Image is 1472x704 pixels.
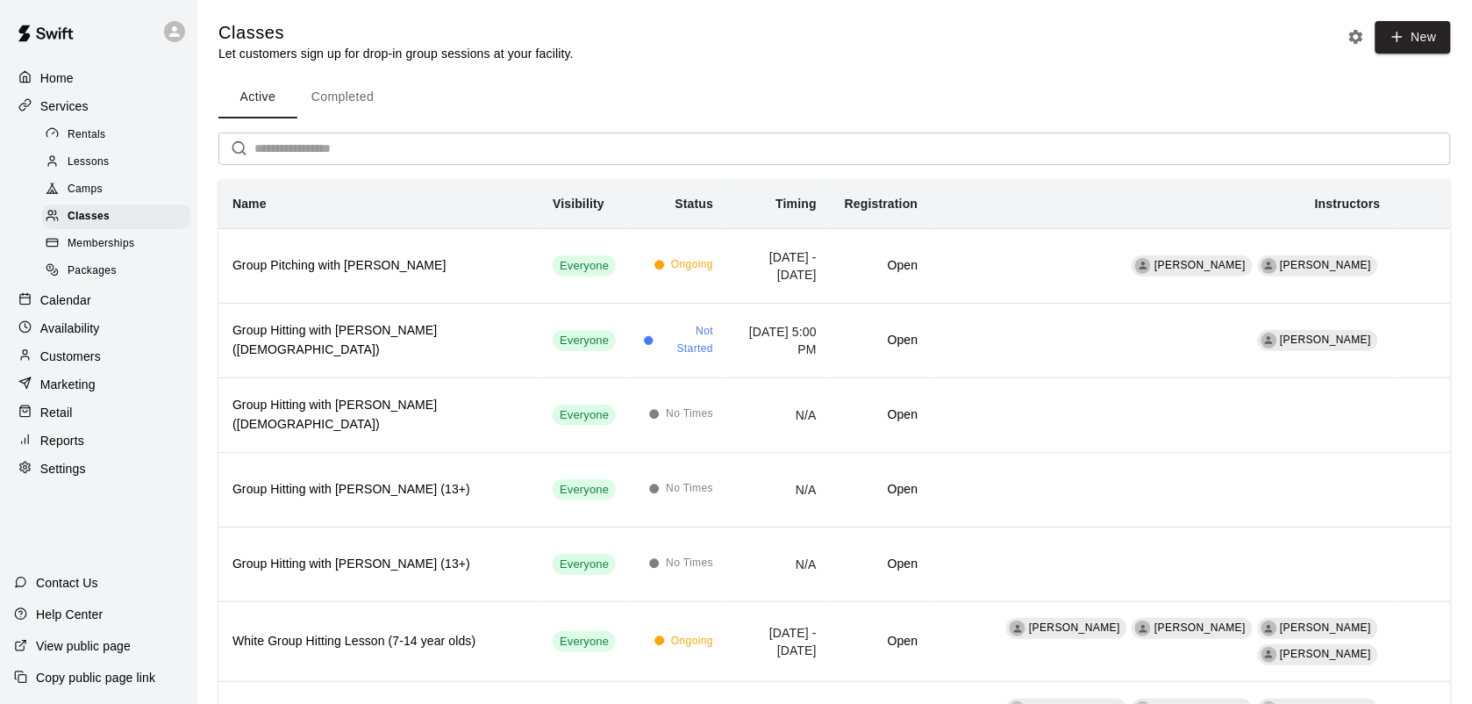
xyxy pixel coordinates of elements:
[36,574,98,592] p: Contact Us
[42,259,190,284] div: Packages
[1261,258,1277,274] div: Manuel Valencia
[42,205,190,229] div: Classes
[1376,21,1451,54] button: New
[845,632,918,651] h6: Open
[40,460,86,478] p: Settings
[727,377,831,452] td: N/A
[42,176,197,204] a: Camps
[1281,621,1372,634] span: [PERSON_NAME]
[42,121,197,148] a: Rentals
[775,197,817,211] b: Timing
[1154,621,1246,634] span: [PERSON_NAME]
[40,69,74,87] p: Home
[14,456,183,482] a: Settings
[14,399,183,426] div: Retail
[845,555,918,574] h6: Open
[42,258,197,285] a: Packages
[553,197,604,211] b: Visibility
[42,177,190,202] div: Camps
[553,330,616,351] div: This service is visible to all of your customers
[1154,259,1246,271] span: [PERSON_NAME]
[553,258,616,275] span: Everyone
[666,555,713,572] span: No Times
[40,404,73,421] p: Retail
[1010,621,1025,636] div: Matt McGrew
[232,396,525,435] h6: Group Hitting with [PERSON_NAME] ([DEMOGRAPHIC_DATA])
[1261,333,1277,348] div: Ben Homdus
[666,406,713,423] span: No Times
[553,557,616,573] span: Everyone
[1261,621,1277,636] div: Malachi Fuller
[232,256,525,276] h6: Group Pitching with [PERSON_NAME]
[671,256,713,274] span: Ongoing
[40,291,91,309] p: Calendar
[553,333,616,349] span: Everyone
[1135,258,1151,274] div: David Hernandez
[232,480,525,499] h6: Group Hitting with [PERSON_NAME] (13+)
[727,527,831,601] td: N/A
[14,287,183,313] a: Calendar
[553,405,616,426] div: This service is visible to all of your customers
[232,197,267,211] b: Name
[14,65,183,91] a: Home
[68,126,106,144] span: Rentals
[42,231,197,258] a: Memberships
[675,197,714,211] b: Status
[40,320,100,337] p: Availability
[42,123,190,147] div: Rentals
[666,480,713,498] span: No Times
[727,601,831,681] td: [DATE] - [DATE]
[845,331,918,350] h6: Open
[14,427,183,454] a: Reports
[68,154,110,171] span: Lessons
[14,371,183,398] a: Marketing
[42,150,190,175] div: Lessons
[845,256,918,276] h6: Open
[36,669,155,686] p: Copy public page link
[1343,24,1369,50] button: Classes settings
[553,479,616,500] div: This service is visible to all of your customers
[14,343,183,370] a: Customers
[1281,259,1372,271] span: [PERSON_NAME]
[1261,647,1277,663] div: Ben Homdus
[42,204,197,231] a: Classes
[1315,197,1381,211] b: Instructors
[553,634,616,650] span: Everyone
[42,232,190,256] div: Memberships
[14,93,183,119] a: Services
[42,148,197,176] a: Lessons
[40,97,89,115] p: Services
[36,637,131,655] p: View public page
[1281,334,1372,346] span: [PERSON_NAME]
[68,262,117,280] span: Packages
[218,76,297,119] button: Active
[68,181,103,198] span: Camps
[661,323,714,358] span: Not Started
[68,208,110,226] span: Classes
[297,76,388,119] button: Completed
[40,348,101,365] p: Customers
[1029,621,1120,634] span: [PERSON_NAME]
[671,633,713,650] span: Ongoing
[553,407,616,424] span: Everyone
[232,555,525,574] h6: Group Hitting with [PERSON_NAME] (13+)
[232,632,525,651] h6: White Group Hitting Lesson (7-14 year olds)
[553,631,616,652] div: This service is visible to all of your customers
[727,452,831,527] td: N/A
[553,255,616,277] div: This service is visible to all of your customers
[40,376,96,393] p: Marketing
[845,480,918,499] h6: Open
[36,606,103,623] p: Help Center
[845,406,918,425] h6: Open
[14,315,183,341] a: Availability
[727,228,831,303] td: [DATE] - [DATE]
[1281,648,1372,660] span: [PERSON_NAME]
[218,45,574,62] p: Let customers sign up for drop-in group sessions at your facility.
